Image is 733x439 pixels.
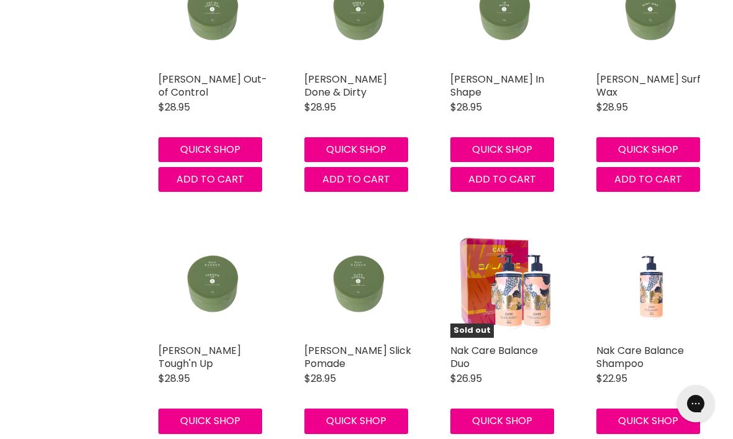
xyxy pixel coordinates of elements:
a: [PERSON_NAME] Tough'n Up [158,343,241,371]
span: Add to cart [468,172,536,186]
img: Nak Care Balance Duo [450,229,559,338]
span: Sold out [450,324,494,338]
span: $22.95 [596,371,627,386]
button: Quick shop [596,409,700,433]
img: Nak Barber Tough'n Up [158,229,267,338]
a: Nak Care Balance Shampoo [596,229,705,338]
button: Quick shop [158,137,262,162]
button: Add to cart [596,167,700,192]
a: [PERSON_NAME] Slick Pomade [304,343,411,371]
button: Quick shop [596,137,700,162]
button: Add to cart [450,167,554,192]
a: [PERSON_NAME] In Shape [450,72,544,99]
span: Add to cart [322,172,390,186]
a: Nak Care Balance Duo Nak Care Balance Duo Sold out [450,229,559,338]
a: [PERSON_NAME] Surf Wax [596,72,701,99]
iframe: Gorgias live chat messenger [671,381,721,427]
span: $28.95 [450,100,482,114]
span: $26.95 [450,371,482,386]
span: Add to cart [614,172,682,186]
button: Add to cart [158,167,262,192]
span: $28.95 [596,100,628,114]
img: Nak Care Balance Shampoo [638,229,664,338]
a: [PERSON_NAME] Done & Dirty [304,72,387,99]
button: Quick shop [450,409,554,433]
button: Add to cart [304,167,408,192]
span: Add to cart [176,172,244,186]
span: $28.95 [304,100,336,114]
a: Nak Care Balance Duo [450,343,538,371]
a: Nak Care Balance Shampoo [596,343,684,371]
button: Quick shop [304,409,408,433]
button: Quick shop [304,137,408,162]
img: Nak Barber Slick Pomade [304,229,413,338]
button: Quick shop [450,137,554,162]
span: $28.95 [158,371,190,386]
a: [PERSON_NAME] Out-of Control [158,72,267,99]
span: $28.95 [304,371,336,386]
button: Quick shop [158,409,262,433]
span: $28.95 [158,100,190,114]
